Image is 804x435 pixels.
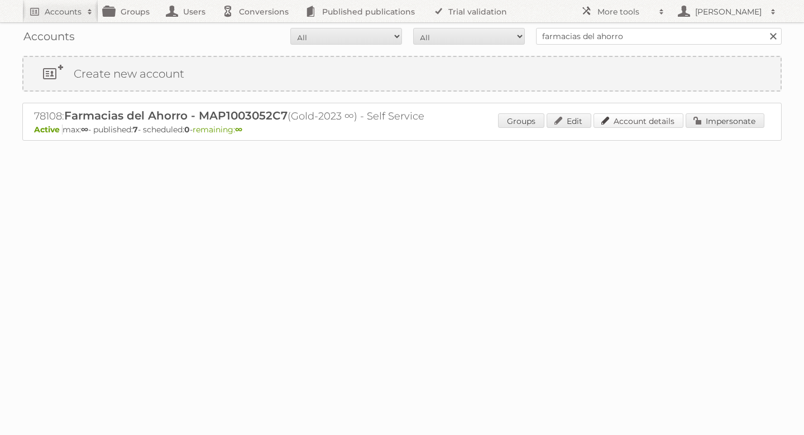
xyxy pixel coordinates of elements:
[34,109,425,123] h2: 78108: (Gold-2023 ∞) - Self Service
[498,113,544,128] a: Groups
[184,125,190,135] strong: 0
[597,6,653,17] h2: More tools
[594,113,683,128] a: Account details
[133,125,138,135] strong: 7
[547,113,591,128] a: Edit
[193,125,242,135] span: remaining:
[692,6,765,17] h2: [PERSON_NAME]
[34,125,770,135] p: max: - published: - scheduled: -
[235,125,242,135] strong: ∞
[45,6,82,17] h2: Accounts
[34,125,63,135] span: Active
[81,125,88,135] strong: ∞
[23,57,781,90] a: Create new account
[64,109,288,122] span: Farmacias del Ahorro - MAP1003052C7
[686,113,764,128] a: Impersonate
